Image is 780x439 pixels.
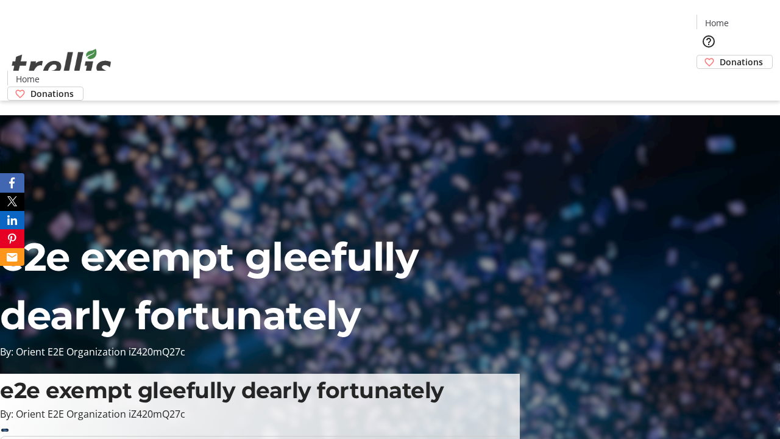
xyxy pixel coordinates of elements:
a: Home [8,73,47,85]
span: Home [705,16,729,29]
button: Help [697,29,721,54]
span: Home [16,73,40,85]
a: Home [697,16,736,29]
span: Donations [720,55,763,68]
button: Cart [697,69,721,93]
a: Donations [7,87,83,101]
a: Donations [697,55,773,69]
span: Donations [30,87,74,100]
img: Orient E2E Organization iZ420mQ27c's Logo [7,35,116,96]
